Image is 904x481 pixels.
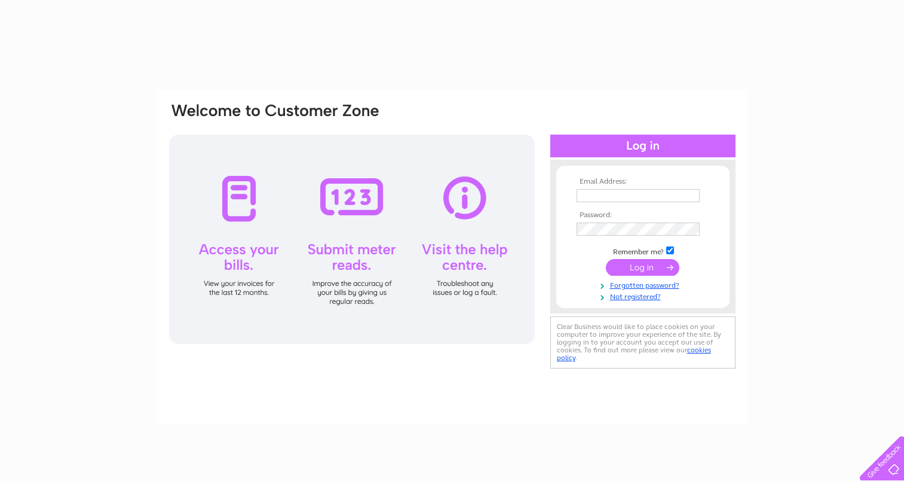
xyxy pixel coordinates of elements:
a: Not registered? [577,290,712,302]
a: cookies policy [557,346,711,362]
th: Password: [574,211,712,220]
div: Clear Business would like to place cookies on your computer to improve your experience of the sit... [550,316,736,369]
a: Forgotten password? [577,279,712,290]
input: Submit [606,259,679,276]
td: Remember me? [574,245,712,257]
th: Email Address: [574,178,712,186]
